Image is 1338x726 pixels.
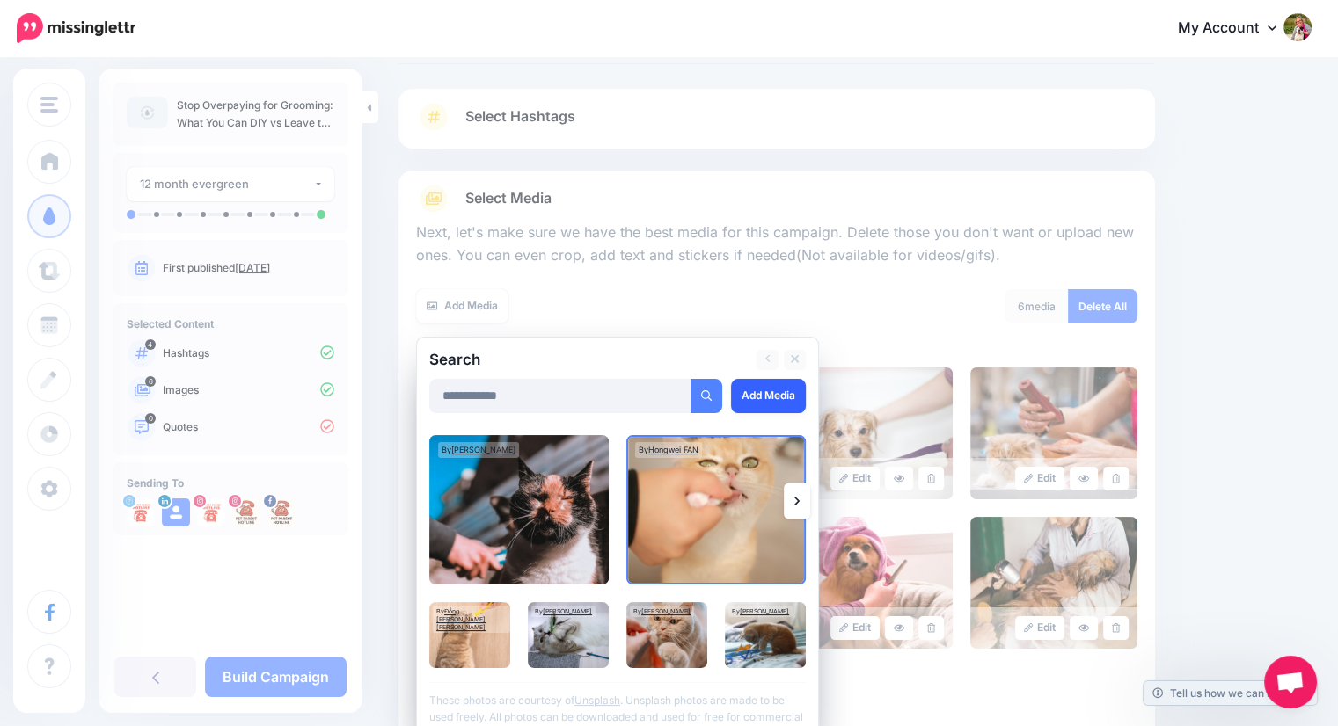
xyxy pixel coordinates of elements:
[1160,7,1312,50] a: My Account
[543,607,592,615] a: [PERSON_NAME]
[40,97,58,113] img: menu.png
[630,606,694,617] div: By
[574,693,620,707] a: Unsplash
[1264,656,1317,708] div: Open chat
[416,185,1137,213] a: Select Media
[163,382,334,398] p: Images
[970,517,1137,649] img: 6KYFIOHSN5JYXHHC4MCZVMOIYBCUVCBI_large.jpg
[429,435,609,584] img: Love
[740,607,789,615] a: [PERSON_NAME]
[1005,289,1069,323] div: media
[416,221,1137,267] p: Next, let's make sure we have the best media for this campaign. Delete those you don't want or up...
[197,498,225,526] img: 527206035_17965650560948456_4014016435032819939_n-bsa146067.jpg
[127,317,334,330] h4: Selected Content
[235,261,270,274] a: [DATE]
[163,419,334,435] p: Quotes
[786,367,953,499] img: IPFYF4RPLFECYN9ZBGG4QIRMCS7NIGKM_large.jpg
[970,367,1137,499] img: GF3NERNRP8MF9PSYB5JGXVGLE6ZJFLH9_large.jpg
[830,467,881,490] a: Edit
[127,476,334,490] h4: Sending To
[429,352,480,367] h2: Search
[177,97,334,132] p: Stop Overpaying for Grooming: What You Can DIY vs Leave to the Pros
[145,339,156,350] span: 4
[786,517,953,649] img: 33KKPLP4BI0SIIITU487HH65UC5HJ70M_large.jpg
[641,607,691,615] a: [PERSON_NAME]
[438,442,519,458] div: By
[728,606,793,617] div: By
[830,616,881,640] a: Edit
[127,498,155,526] img: ik06D9_1-3689.jpg
[163,260,334,276] p: First published
[1015,467,1065,490] a: Edit
[416,289,508,323] a: Add Media
[648,445,698,454] a: Hongwei FAN
[429,602,510,668] img: Scottish Fold
[465,105,575,128] span: Select Hashtags
[17,13,135,43] img: Missinglettr
[127,97,168,128] img: article-default-image-icon.png
[433,606,510,633] div: By
[162,498,190,526] img: user_default_image.png
[267,498,296,526] img: 531154650_736810709277576_2362990685725120795_n-bsa146014.jpg
[1068,289,1137,323] a: Delete All
[451,445,515,454] a: [PERSON_NAME]
[1018,300,1025,313] span: 6
[163,345,334,361] p: Hashtags
[1015,616,1065,640] a: Edit
[465,186,552,210] span: Select Media
[140,174,313,194] div: 12 month evergreen
[731,379,806,413] a: Add Media
[145,413,156,424] span: 0
[416,103,1137,149] a: Select Hashtags
[232,498,260,526] img: 531873467_17966586800948456_5519427107029201925_n-bsa154701.jpg
[635,442,702,458] div: By
[127,167,334,201] button: 12 month evergreen
[145,376,156,387] span: 6
[436,607,486,631] a: Đồng [PERSON_NAME] [PERSON_NAME]
[531,606,596,617] div: By
[1144,681,1317,705] a: Tell us how we can improve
